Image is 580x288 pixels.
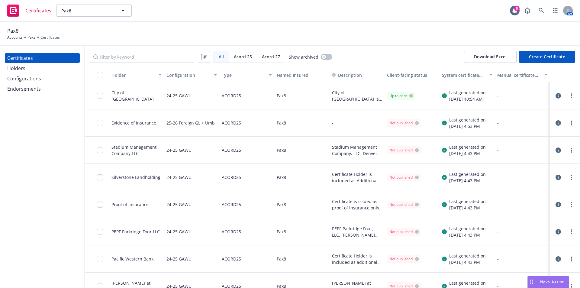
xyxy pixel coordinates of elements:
[274,218,329,245] div: Pax8
[97,229,103,235] input: Toggle Row Selected
[497,201,547,208] div: -
[111,201,149,208] div: Proof of Insurance
[385,68,440,82] button: Client-facing status
[97,147,103,153] input: Toggle Row Selected
[7,53,33,63] div: Certificates
[166,222,192,241] div: 24-25 GAWU
[111,120,156,126] div: Evidence of Insurance
[549,5,561,17] a: Switch app
[332,72,362,78] button: Description
[97,93,103,99] input: Toggle Row Selected
[449,89,486,96] div: Last generated on
[109,68,164,82] button: Holder
[528,276,535,288] div: Drag to move
[389,229,419,235] div: Not published
[274,137,329,164] div: Pax8
[332,198,382,211] button: Certificate is issued as proof of insurance only.
[449,280,486,286] div: Last generated on
[111,228,160,235] div: PEPF Parkridge Four LLC
[449,117,486,123] div: Last generated on
[222,72,265,78] div: Type
[449,198,486,205] div: Last generated on
[166,249,192,269] div: 24-25 GAWU
[389,256,419,262] div: Not published
[166,113,215,133] div: 25-26 Foreign GL + Umb
[464,51,517,63] button: Download Excel
[97,72,103,78] input: Select all
[222,167,241,187] div: ACORD25
[495,68,550,82] button: Manual certificate last generated
[387,72,437,78] div: Client-facing status
[449,150,486,157] div: [DATE] 4:43 PM
[497,72,541,78] div: Manual certificate last generated
[7,84,41,94] div: Endorsements
[222,140,241,160] div: ACORD25
[166,72,210,78] div: Configuration
[497,174,547,180] div: -
[497,92,547,99] div: -
[519,51,575,63] button: Create Certificate
[289,54,318,60] span: Show archived
[7,35,23,40] a: Accounts
[568,147,575,154] a: more
[274,164,329,191] div: Pax8
[111,174,160,180] div: Silverstone Landholding
[389,175,419,180] div: Not published
[540,279,564,284] span: Nova Assist
[497,120,547,126] div: -
[449,171,486,177] div: Last generated on
[7,27,19,35] span: Pax8
[166,86,192,105] div: 24-25 GAWU
[389,147,419,153] div: Not published
[449,259,486,265] div: [DATE] 4:43 PM
[234,53,252,60] span: Acord 25
[222,222,241,241] div: ACORD25
[5,53,80,63] a: Certificates
[449,177,486,184] div: [DATE] 4:43 PM
[332,253,382,265] button: Certificate Holder is included as additional insured where required by written contract with resp...
[56,5,132,17] button: Pax8
[332,171,382,184] button: Certificate Holder is included as Additional Insured as respects Umbrella Liability in accordance...
[568,201,575,208] a: more
[222,249,241,269] div: ACORD25
[449,253,486,259] div: Last generated on
[274,191,329,218] div: Pax8
[97,174,103,180] input: Toggle Row Selected
[521,5,533,17] a: Report a Bug
[568,119,575,127] a: more
[274,68,329,82] button: Named Insured
[449,232,486,238] div: [DATE] 4:43 PM
[274,82,329,109] div: Pax8
[7,63,25,73] div: Holders
[5,2,54,19] a: Certificates
[274,245,329,273] div: Pax8
[5,74,80,83] a: Configurations
[111,72,155,78] div: Holder
[332,225,382,238] button: PEPF Parkridge Four, LLC, [PERSON_NAME] Enterprises Real Estate Group, and Principal Real Estate ...
[222,113,241,133] div: ACORD25
[97,120,103,126] input: Toggle Row Selected
[568,174,575,181] a: more
[219,68,274,82] button: Type
[90,51,194,63] input: Filter by keyword
[440,68,495,82] button: System certificate last generated
[449,123,486,129] div: [DATE] 4:53 PM
[219,53,224,60] span: All
[332,120,333,126] button: -
[449,205,486,211] div: [DATE] 4:43 PM
[332,89,382,102] button: City of [GEOGRAPHIC_DATA] is included as an additional insured as required by a written contract ...
[332,144,382,157] button: Stadium Management Company, LLC, Denver Broncos Team, LLC, d/b/a Denver Broncos Football Club , a...
[442,72,485,78] div: System certificate last generated
[166,167,192,187] div: 24-25 GAWU
[164,68,219,82] button: Configuration
[514,6,520,11] div: 5
[497,228,547,235] div: -
[111,256,153,262] div: Pacific Western Bank
[61,8,114,14] span: Pax8
[527,276,569,288] button: Nova Assist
